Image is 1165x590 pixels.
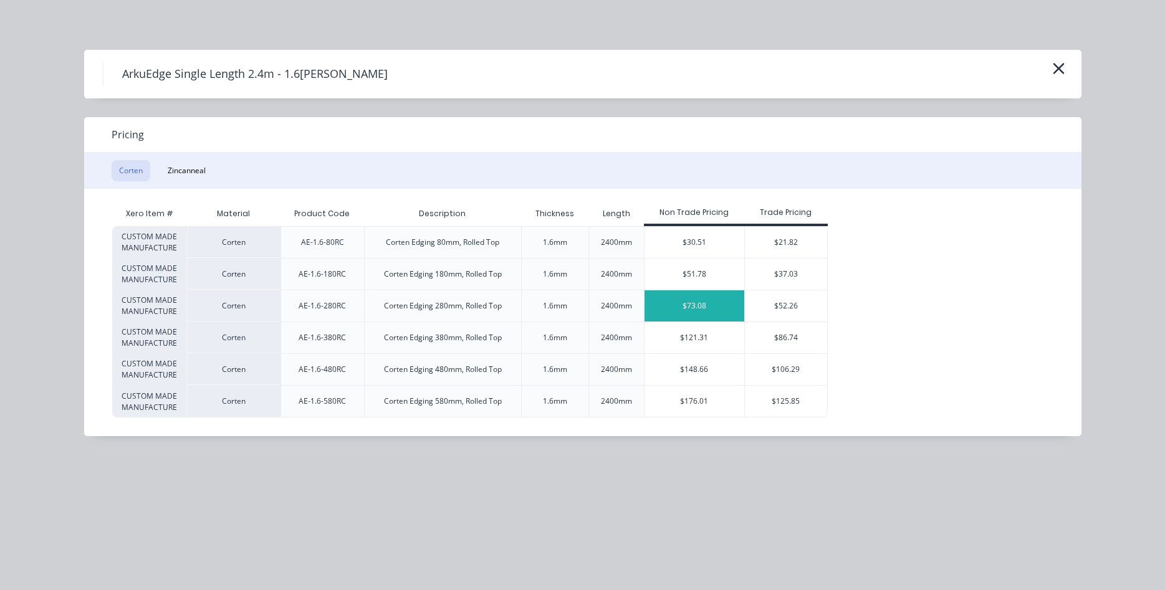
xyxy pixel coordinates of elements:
[112,385,187,417] div: CUSTOM MADE MANUFACTURE
[112,321,187,353] div: CUSTOM MADE MANUFACTURE
[645,322,744,353] div: $121.31
[525,198,584,229] div: Thickness
[601,396,632,407] div: 2400mm
[645,354,744,385] div: $148.66
[103,62,406,86] h4: ArkuEdge Single Length 2.4m - 1.6[PERSON_NAME]
[112,258,187,290] div: CUSTOM MADE MANUFACTURE
[601,332,632,343] div: 2400mm
[601,269,632,280] div: 2400mm
[384,332,502,343] div: Corten Edging 380mm, Rolled Top
[745,322,828,353] div: $86.74
[187,321,280,353] div: Corten
[384,300,502,312] div: Corten Edging 280mm, Rolled Top
[112,353,187,385] div: CUSTOM MADE MANUFACTURE
[299,364,346,375] div: AE-1.6-480RC
[284,198,360,229] div: Product Code
[299,269,346,280] div: AE-1.6-180RC
[384,364,502,375] div: Corten Edging 480mm, Rolled Top
[645,290,744,321] div: $73.08
[601,364,632,375] div: 2400mm
[384,396,502,407] div: Corten Edging 580mm, Rolled Top
[644,207,744,218] div: Non Trade Pricing
[601,300,632,312] div: 2400mm
[645,386,744,417] div: $176.01
[112,201,187,226] div: Xero Item #
[112,127,144,142] span: Pricing
[187,201,280,226] div: Material
[187,353,280,385] div: Corten
[299,300,346,312] div: AE-1.6-280RC
[593,198,640,229] div: Length
[187,258,280,290] div: Corten
[299,396,346,407] div: AE-1.6-580RC
[745,259,828,290] div: $37.03
[745,227,828,258] div: $21.82
[384,269,502,280] div: Corten Edging 180mm, Rolled Top
[112,226,187,258] div: CUSTOM MADE MANUFACTURE
[645,227,744,258] div: $30.51
[543,237,567,248] div: 1.6mm
[299,332,346,343] div: AE-1.6-380RC
[745,354,828,385] div: $106.29
[543,332,567,343] div: 1.6mm
[409,198,476,229] div: Description
[543,396,567,407] div: 1.6mm
[187,385,280,417] div: Corten
[112,290,187,321] div: CUSTOM MADE MANUFACTURE
[645,259,744,290] div: $51.78
[543,269,567,280] div: 1.6mm
[386,237,499,248] div: Corten Edging 80mm, Rolled Top
[112,160,150,181] button: Corten
[744,207,828,218] div: Trade Pricing
[187,226,280,258] div: Corten
[745,290,828,321] div: $52.26
[160,160,213,181] button: Zincanneal
[543,364,567,375] div: 1.6mm
[543,300,567,312] div: 1.6mm
[301,237,344,248] div: AE-1.6-80RC
[601,237,632,248] div: 2400mm
[187,290,280,321] div: Corten
[745,386,828,417] div: $125.85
